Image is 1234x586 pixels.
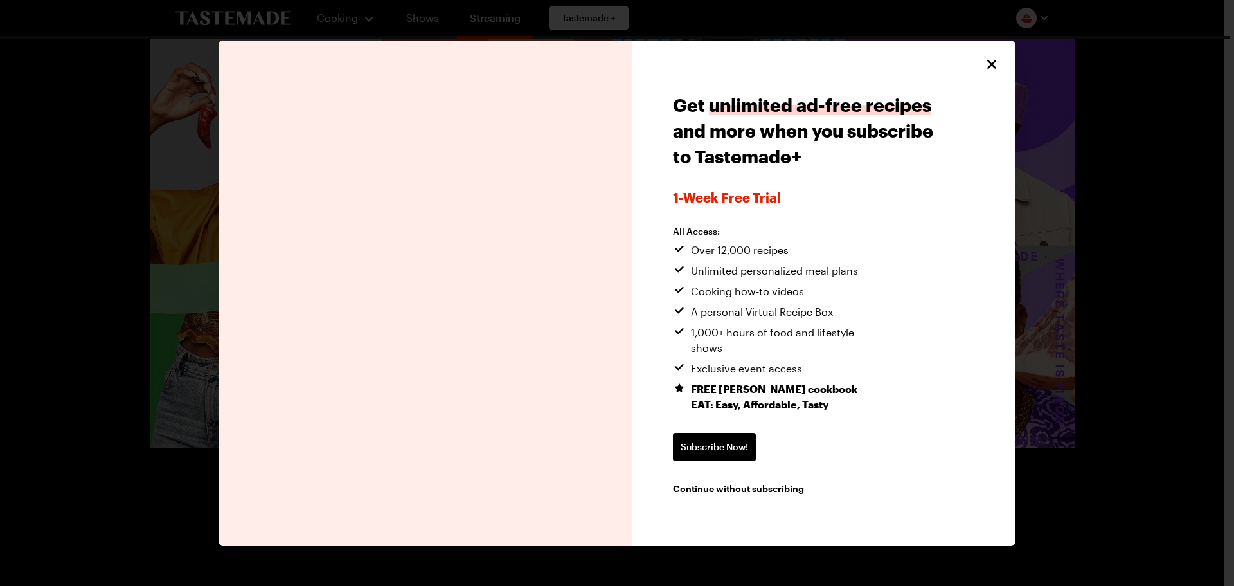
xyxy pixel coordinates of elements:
[219,41,632,546] img: Tastemade Plus preview image
[983,56,1000,73] button: Close
[691,361,802,376] span: Exclusive event access
[673,433,756,461] a: Subscribe Now!
[691,304,833,320] span: A personal Virtual Recipe Box
[673,226,885,237] h2: All Access:
[673,482,804,495] button: Continue without subscribing
[691,381,885,412] span: FREE [PERSON_NAME] cookbook — EAT: Easy, Affordable, Tasty
[691,263,858,279] span: Unlimited personalized meal plans
[673,190,937,205] span: 1-week Free Trial
[673,92,937,169] h1: Get and more when you subscribe to Tastemade+
[709,95,931,115] span: unlimited ad-free recipes
[681,441,748,453] span: Subscribe Now!
[691,325,885,356] span: 1,000+ hours of food and lifestyle shows
[691,243,789,258] span: Over 12,000 recipes
[691,284,804,299] span: Cooking how-to videos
